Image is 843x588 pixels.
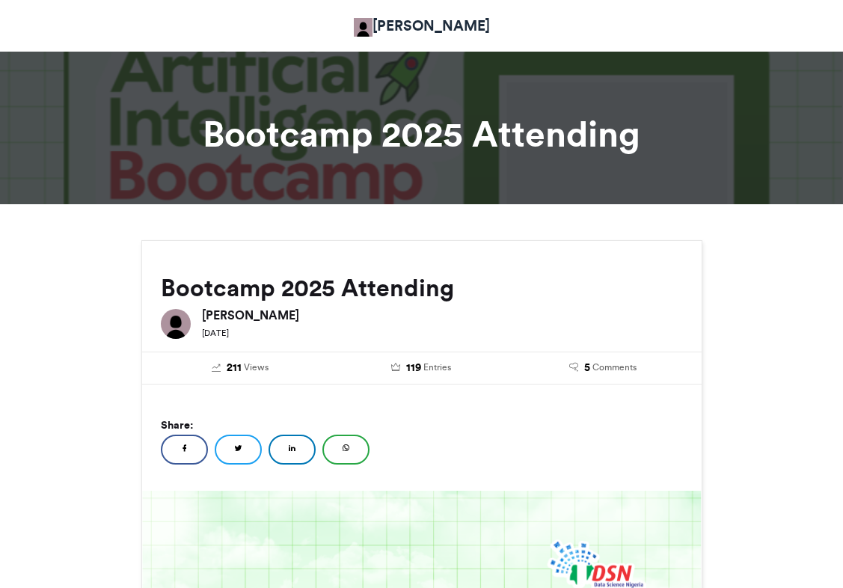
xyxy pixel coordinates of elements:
[354,15,490,37] a: [PERSON_NAME]
[354,18,373,37] img: Adetokunbo Adeyanju
[161,415,683,435] h5: Share:
[342,360,501,376] a: 119 Entries
[406,360,421,376] span: 119
[202,309,683,321] h6: [PERSON_NAME]
[524,360,683,376] a: 5 Comments
[423,361,451,374] span: Entries
[161,275,683,301] h2: Bootcamp 2025 Attending
[592,361,637,374] span: Comments
[161,309,191,339] img: Adetokunbo Adeyanju
[227,360,242,376] span: 211
[161,360,320,376] a: 211 Views
[584,360,590,376] span: 5
[74,116,770,152] h1: Bootcamp 2025 Attending
[244,361,269,374] span: Views
[202,328,229,338] small: [DATE]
